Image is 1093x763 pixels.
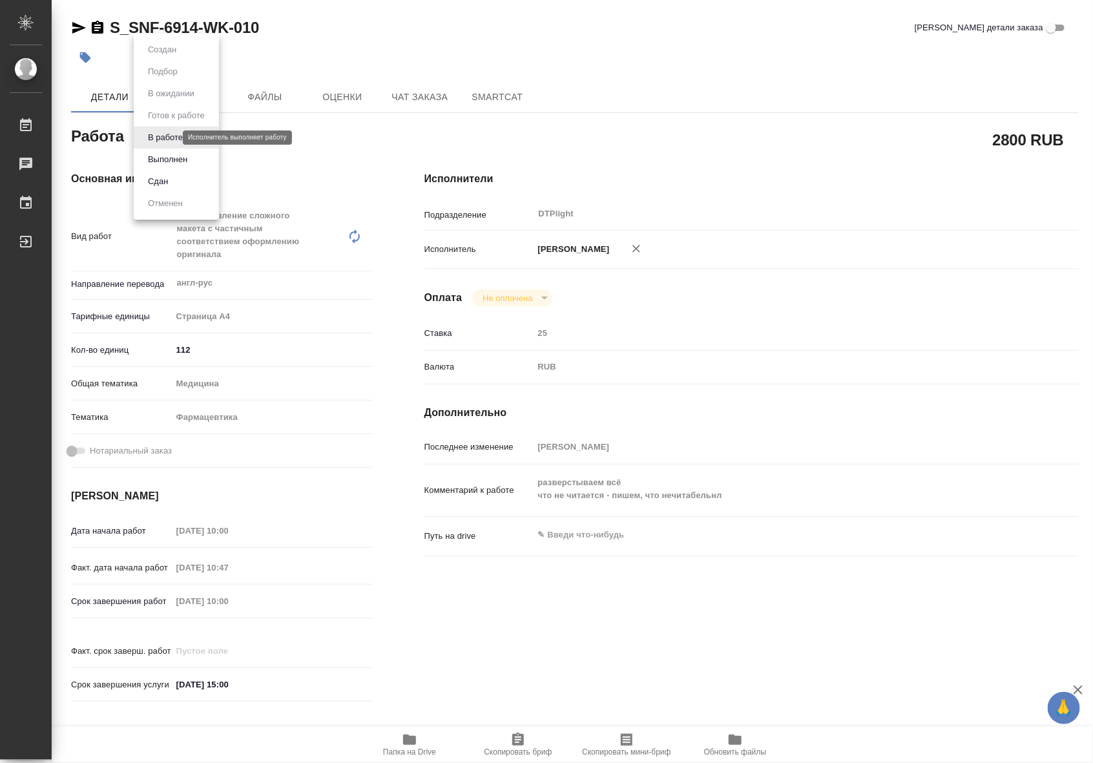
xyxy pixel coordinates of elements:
button: В ожидании [144,87,198,101]
button: Создан [144,43,180,57]
button: Готов к работе [144,109,209,123]
button: В работе [144,131,187,145]
button: Сдан [144,174,172,189]
button: Подбор [144,65,182,79]
button: Отменен [144,196,187,211]
button: Выполнен [144,152,191,167]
